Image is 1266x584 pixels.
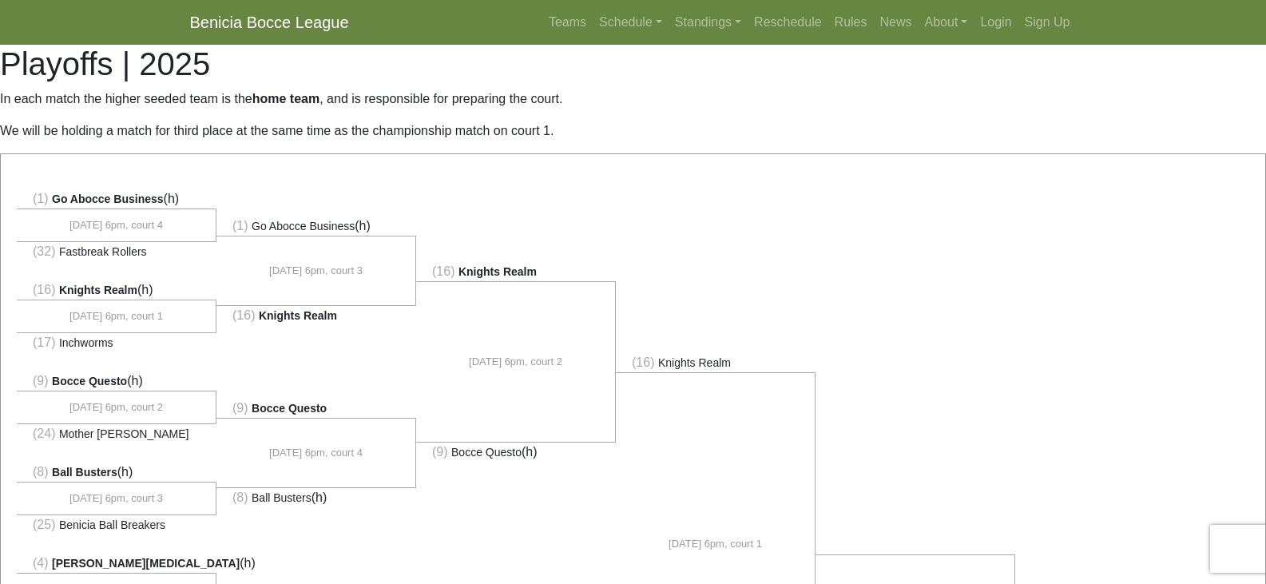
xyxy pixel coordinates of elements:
[874,6,919,38] a: News
[269,445,363,461] span: [DATE] 6pm, court 4
[33,283,55,296] span: (16)
[669,536,762,552] span: [DATE] 6pm, court 1
[828,6,874,38] a: Rules
[432,264,454,278] span: (16)
[190,6,349,38] a: Benicia Bocce League
[17,189,216,209] li: (h)
[919,6,974,38] a: About
[33,427,55,440] span: (24)
[252,402,327,415] span: Bocce Questo
[593,6,669,38] a: Schedule
[232,219,248,232] span: (1)
[69,217,163,233] span: [DATE] 6pm, court 4
[69,491,163,507] span: [DATE] 6pm, court 3
[1018,6,1077,38] a: Sign Up
[59,284,137,296] span: Knights Realm
[451,446,522,459] span: Bocce Questo
[59,427,189,440] span: Mother [PERSON_NAME]
[33,374,49,387] span: (9)
[17,463,216,483] li: (h)
[658,356,731,369] span: Knights Realm
[52,466,117,479] span: Ball Busters
[59,245,147,258] span: Fastbreak Rollers
[216,487,416,507] li: (h)
[216,217,416,236] li: (h)
[52,557,240,570] span: [PERSON_NAME][MEDICAL_DATA]
[252,92,319,105] strong: home team
[469,354,562,370] span: [DATE] 6pm, court 2
[232,401,248,415] span: (9)
[232,491,248,504] span: (8)
[33,192,49,205] span: (1)
[33,465,49,479] span: (8)
[69,399,163,415] span: [DATE] 6pm, court 2
[52,375,127,387] span: Bocce Questo
[33,518,55,531] span: (25)
[669,6,748,38] a: Standings
[974,6,1018,38] a: Login
[59,518,165,531] span: Benicia Ball Breakers
[17,280,216,300] li: (h)
[69,308,163,324] span: [DATE] 6pm, court 1
[52,193,164,205] span: Go Abocce Business
[33,556,49,570] span: (4)
[416,442,616,462] li: (h)
[252,220,355,232] span: Go Abocce Business
[259,309,337,322] span: Knights Realm
[458,265,537,278] span: Knights Realm
[748,6,828,38] a: Reschedule
[59,336,113,349] span: Inchworms
[252,491,312,504] span: Ball Busters
[632,356,654,369] span: (16)
[269,263,363,279] span: [DATE] 6pm, court 3
[33,244,55,258] span: (32)
[17,554,216,574] li: (h)
[17,371,216,391] li: (h)
[542,6,593,38] a: Teams
[33,336,55,349] span: (17)
[232,308,255,322] span: (16)
[432,445,448,459] span: (9)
